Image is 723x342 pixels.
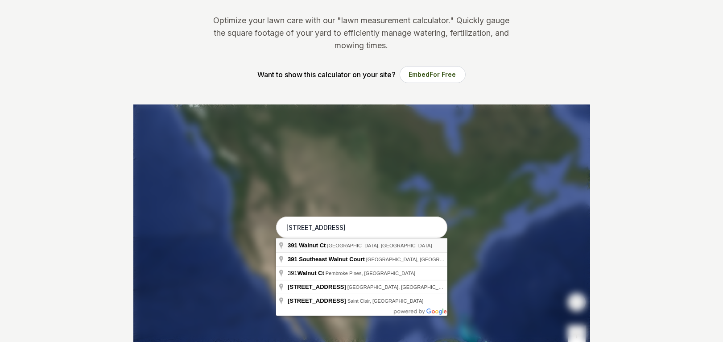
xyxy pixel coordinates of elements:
p: Optimize your lawn care with our "lawn measurement calculator." Quickly gauge the square footage ... [212,14,512,52]
span: [GEOGRAPHIC_DATA], [GEOGRAPHIC_DATA] [347,284,452,290]
span: For Free [430,71,456,78]
input: Enter your address to get started [276,217,447,239]
span: Saint Clair, [GEOGRAPHIC_DATA] [347,298,424,304]
span: 391 [288,256,297,263]
span: 391 [288,270,326,276]
span: [STREET_ADDRESS] [288,297,346,304]
button: EmbedFor Free [400,66,466,83]
span: [STREET_ADDRESS] [288,284,346,290]
span: Pembroke Pines, [GEOGRAPHIC_DATA] [326,271,415,276]
span: 391 [288,242,297,249]
p: Want to show this calculator on your site? [258,69,396,80]
span: [GEOGRAPHIC_DATA], [GEOGRAPHIC_DATA] [366,257,471,262]
span: Walnut Ct [297,270,324,276]
span: [GEOGRAPHIC_DATA], [GEOGRAPHIC_DATA] [327,243,432,248]
span: Walnut Ct [299,242,326,249]
span: Southeast Walnut Court [299,256,365,263]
